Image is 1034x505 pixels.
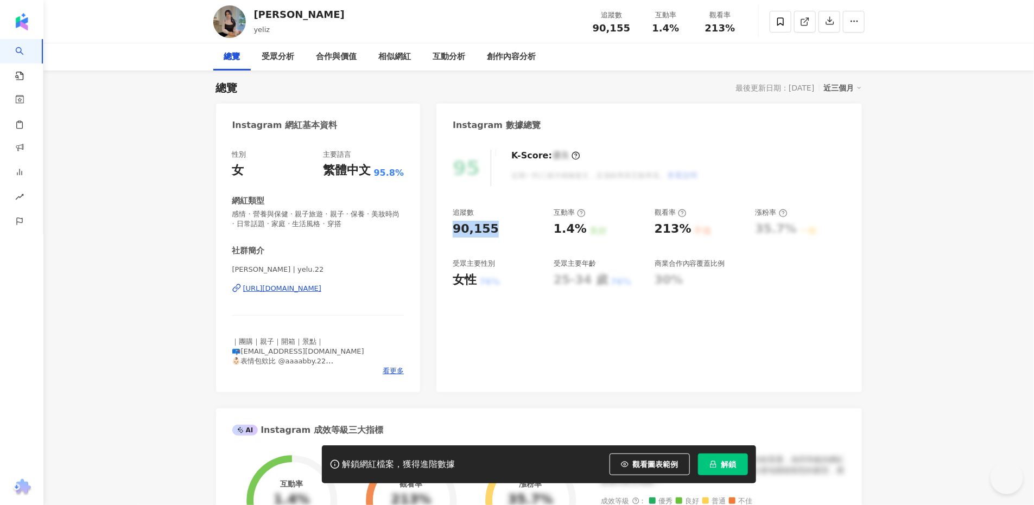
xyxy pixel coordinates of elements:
div: 女性 [453,272,477,289]
span: yeliz [254,25,270,34]
span: lock [709,461,717,468]
span: 90,155 [593,22,630,34]
span: 95.8% [374,167,404,179]
span: ｜團購｜親子｜開箱｜景點｜ 📪[EMAIL_ADDRESS][DOMAIN_NAME] 👶🏻表情包欸比 @aaaabby.22 💋醫美諮詢 Line | @130ebqim [232,337,364,375]
div: 1.4% [554,221,587,238]
div: 創作內容分析 [487,50,536,63]
span: 觀看圖表範例 [633,460,678,469]
div: 近三個月 [824,81,862,95]
div: 互動率 [645,10,687,21]
img: logo icon [13,13,30,30]
div: 總覽 [216,80,238,95]
div: 互動率 [281,480,303,488]
div: 觀看率 [700,10,741,21]
div: 商業合作內容覆蓋比例 [655,259,725,269]
a: search [15,39,37,81]
div: 主要語言 [323,150,352,159]
div: 漲粉率 [756,208,788,218]
span: 213% [705,23,735,34]
div: 互動分析 [433,50,466,63]
div: 受眾主要性別 [453,259,495,269]
div: [URL][DOMAIN_NAME] [243,284,322,293]
span: 感情 · 營養與保健 · 親子旅遊 · 親子 · 保養 · 美妝時尚 · 日常話題 · 家庭 · 生活風格 · 穿搭 [232,209,404,229]
span: 看更多 [383,366,404,376]
div: 受眾分析 [262,50,295,63]
div: 追蹤數 [591,10,632,21]
div: [PERSON_NAME] [254,8,345,21]
div: 合作與價值 [316,50,357,63]
span: 1.4% [652,23,680,34]
div: 90,155 [453,221,499,238]
div: K-Score : [511,150,580,162]
div: 社群簡介 [232,245,265,257]
div: 漲粉率 [519,480,542,488]
div: 解鎖網紅檔案，獲得進階數據 [342,459,455,470]
div: Instagram 網紅基本資料 [232,119,338,131]
div: 網紅類型 [232,195,265,207]
div: 213% [655,221,692,238]
div: 女 [232,162,244,179]
span: rise [15,186,24,210]
img: chrome extension [11,479,33,496]
img: KOL Avatar [213,5,246,38]
div: 總覽 [224,50,240,63]
div: 觀看率 [655,208,687,218]
span: [PERSON_NAME] | yelu.22 [232,265,404,274]
div: Instagram 數據總覽 [453,119,541,131]
div: 相似網紅 [379,50,411,63]
div: 追蹤數 [453,208,474,218]
div: 互動率 [554,208,586,218]
div: 繁體中文 [323,162,371,179]
div: 觀看率 [400,480,423,488]
a: [URL][DOMAIN_NAME] [232,284,404,293]
div: 性別 [232,150,246,159]
span: 解鎖 [721,460,737,469]
div: 受眾主要年齡 [554,259,596,269]
button: 觀看圖表範例 [610,453,690,475]
div: AI [232,425,258,436]
button: 解鎖 [698,453,748,475]
div: 最後更新日期：[DATE] [735,84,814,92]
div: Instagram 成效等級三大指標 [232,424,383,436]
